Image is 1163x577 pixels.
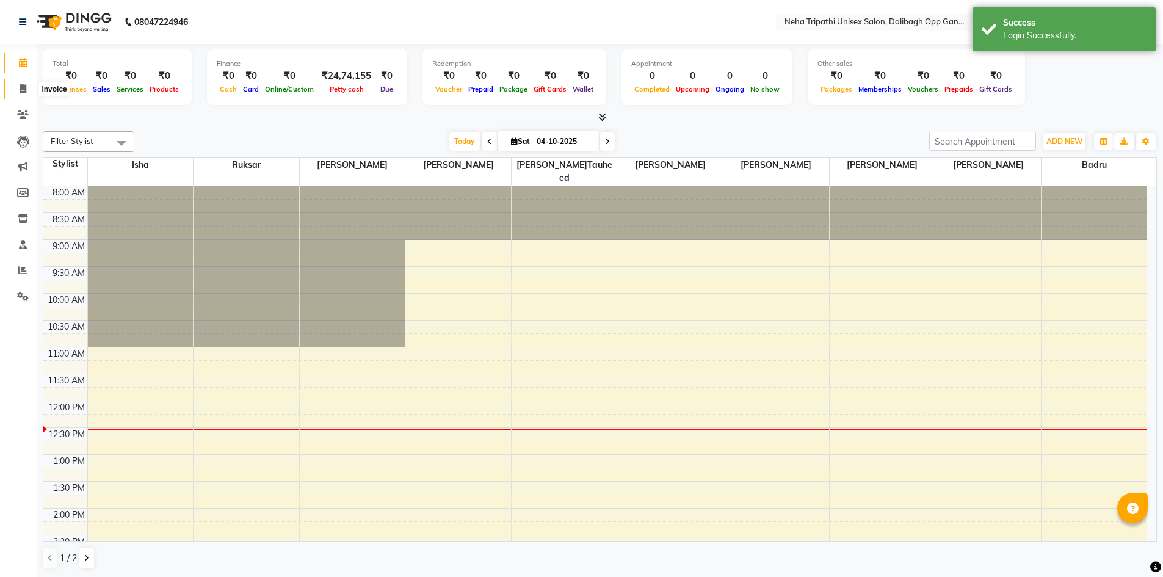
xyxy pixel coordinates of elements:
[465,69,496,83] div: ₹0
[747,85,783,93] span: No show
[50,240,87,253] div: 9:00 AM
[217,85,240,93] span: Cash
[38,82,70,96] div: Invoice
[631,59,783,69] div: Appointment
[147,69,182,83] div: ₹0
[723,158,829,173] span: [PERSON_NAME]
[114,85,147,93] span: Services
[90,69,114,83] div: ₹0
[300,158,405,173] span: [PERSON_NAME]
[405,158,511,173] span: [PERSON_NAME]
[31,5,115,39] img: logo
[712,69,747,83] div: 0
[935,158,1041,173] span: [PERSON_NAME]
[46,401,87,414] div: 12:00 PM
[240,69,262,83] div: ₹0
[50,186,87,199] div: 8:00 AM
[51,509,87,521] div: 2:00 PM
[217,69,240,83] div: ₹0
[327,85,367,93] span: Petty cash
[217,59,397,69] div: Finance
[976,69,1015,83] div: ₹0
[830,158,935,173] span: [PERSON_NAME]
[531,85,570,93] span: Gift Cards
[50,267,87,280] div: 9:30 AM
[51,136,93,146] span: Filter Stylist
[376,69,397,83] div: ₹0
[51,535,87,548] div: 2:30 PM
[53,59,182,69] div: Total
[240,85,262,93] span: Card
[508,137,533,146] span: Sat
[817,59,1015,69] div: Other sales
[465,85,496,93] span: Prepaid
[1003,29,1147,42] div: Login Successfully.
[50,213,87,226] div: 8:30 AM
[45,347,87,360] div: 11:00 AM
[60,552,77,565] span: 1 / 2
[1003,16,1147,29] div: Success
[432,85,465,93] span: Voucher
[496,85,531,93] span: Package
[90,85,114,93] span: Sales
[1042,158,1147,173] span: Badru
[617,158,723,173] span: [PERSON_NAME]
[1046,137,1082,146] span: ADD NEW
[747,69,783,83] div: 0
[631,85,673,93] span: Completed
[43,158,87,170] div: Stylist
[712,85,747,93] span: Ongoing
[817,69,855,83] div: ₹0
[317,69,376,83] div: ₹24,74,155
[51,482,87,495] div: 1:30 PM
[134,5,188,39] b: 08047224946
[45,321,87,333] div: 10:30 AM
[194,158,299,173] span: ruksar
[45,294,87,307] div: 10:00 AM
[512,158,617,186] span: [PERSON_NAME]Tauheed
[533,132,594,151] input: 2025-10-04
[51,455,87,468] div: 1:00 PM
[570,69,596,83] div: ₹0
[262,85,317,93] span: Online/Custom
[941,69,976,83] div: ₹0
[1043,133,1085,150] button: ADD NEW
[432,69,465,83] div: ₹0
[905,69,941,83] div: ₹0
[905,85,941,93] span: Vouchers
[941,85,976,93] span: Prepaids
[45,374,87,387] div: 11:30 AM
[88,158,194,173] span: isha
[377,85,396,93] span: Due
[449,132,480,151] span: Today
[262,69,317,83] div: ₹0
[673,69,712,83] div: 0
[53,69,90,83] div: ₹0
[673,85,712,93] span: Upcoming
[855,85,905,93] span: Memberships
[631,69,673,83] div: 0
[114,69,147,83] div: ₹0
[432,59,596,69] div: Redemption
[817,85,855,93] span: Packages
[855,69,905,83] div: ₹0
[929,132,1036,151] input: Search Appointment
[46,428,87,441] div: 12:30 PM
[531,69,570,83] div: ₹0
[147,85,182,93] span: Products
[496,69,531,83] div: ₹0
[976,85,1015,93] span: Gift Cards
[570,85,596,93] span: Wallet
